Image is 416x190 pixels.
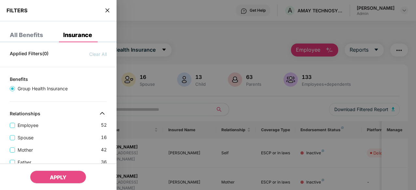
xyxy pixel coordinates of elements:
[15,146,35,154] span: Mother
[15,85,70,92] span: Group Health Insurance
[63,32,92,38] div: Insurance
[15,122,41,129] span: Employee
[105,7,110,14] span: close
[89,51,107,58] span: Clear All
[7,7,28,14] span: FILTERS
[50,174,66,181] span: APPLY
[10,51,49,58] span: Applied Filters(0)
[30,171,86,184] button: APPLY
[101,134,107,141] span: 16
[101,146,107,154] span: 42
[15,159,34,166] span: Father
[10,111,40,119] div: Relationships
[15,134,36,141] span: Spouse
[10,32,43,38] div: All Benefits
[101,158,107,166] span: 36
[97,108,107,119] img: svg+xml;base64,PHN2ZyB4bWxucz0iaHR0cDovL3d3dy53My5vcmcvMjAwMC9zdmciIHdpZHRoPSIzMiIgaGVpZ2h0PSIzMi...
[101,121,107,129] span: 52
